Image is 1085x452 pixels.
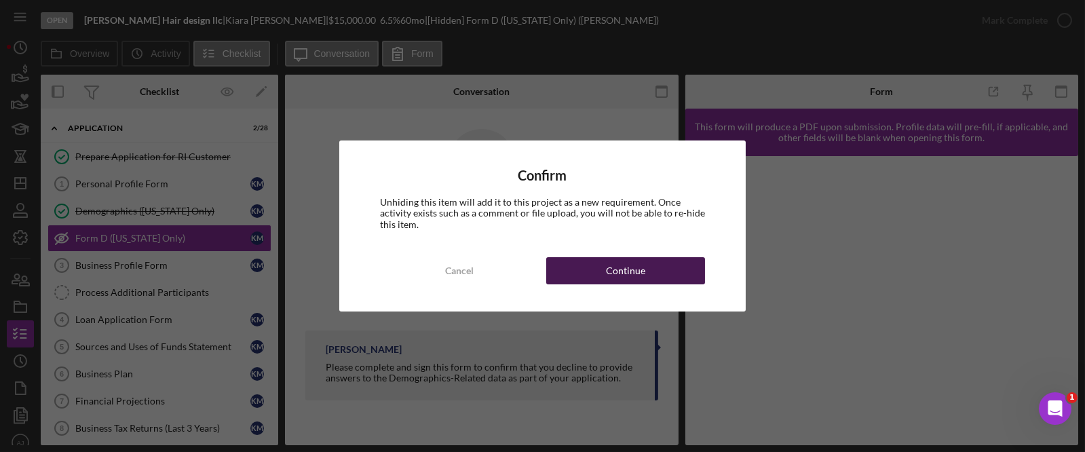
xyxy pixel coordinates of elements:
div: Unhiding this item will add it to this project as a new requirement. Once activity exists such as... [380,197,706,229]
button: Continue [546,257,706,284]
iframe: Intercom live chat [1039,392,1071,425]
div: Cancel [445,257,474,284]
button: Cancel [380,257,539,284]
h4: Confirm [380,168,706,183]
span: 1 [1067,392,1078,403]
div: Continue [606,257,645,284]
